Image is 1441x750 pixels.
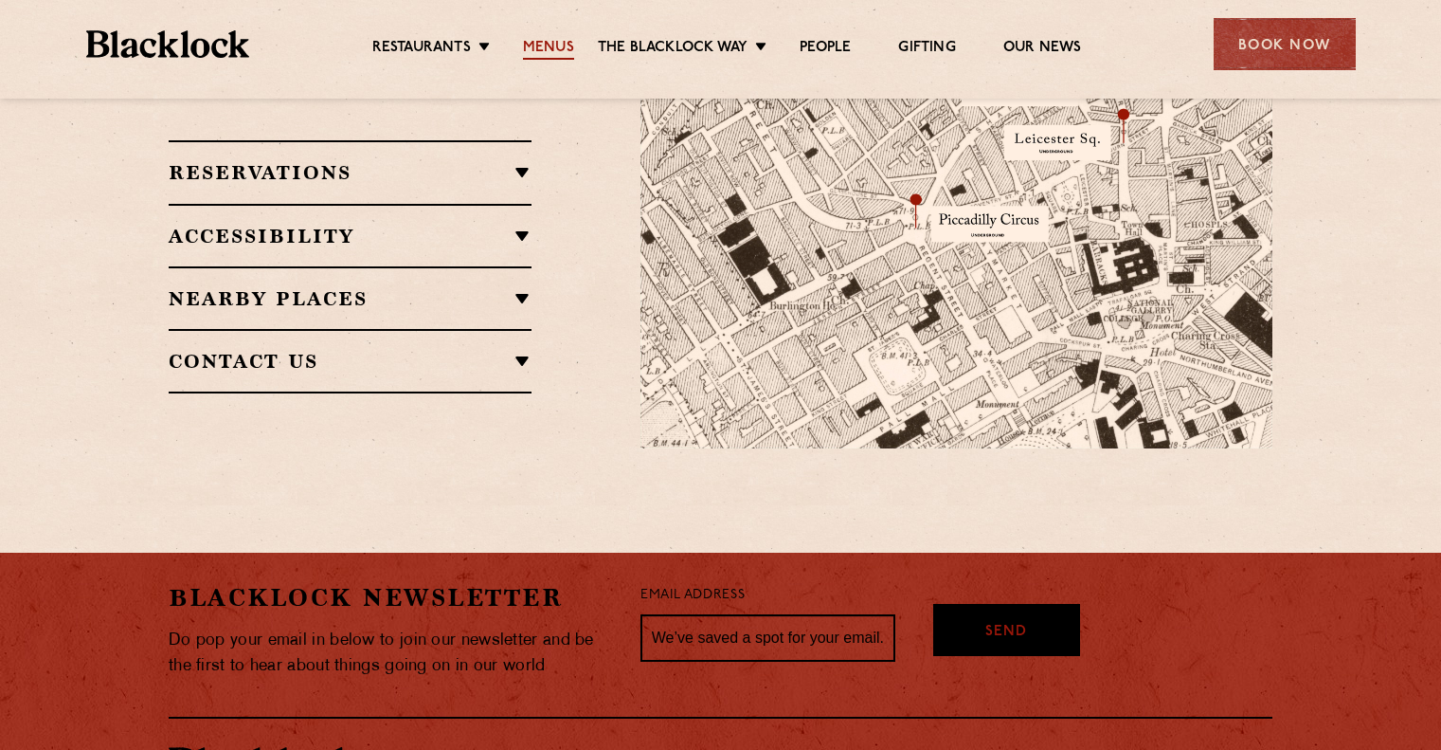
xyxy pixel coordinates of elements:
h2: Nearby Places [169,287,531,310]
a: People [800,39,851,60]
p: Do pop your email in below to join our newsletter and be the first to hear about things going on ... [169,628,612,679]
img: svg%3E [1069,272,1334,449]
img: BL_Textured_Logo-footer-cropped.svg [86,30,250,58]
a: Restaurants [372,39,471,60]
h2: Contact Us [169,350,531,373]
span: Send [985,622,1027,644]
label: Email Address [640,585,745,607]
h2: Reservations [169,161,531,184]
a: Gifting [898,39,955,60]
div: Book Now [1214,18,1356,70]
h2: Accessibility [169,225,531,247]
h2: Blacklock Newsletter [169,581,612,614]
input: We’ve saved a spot for your email... [640,614,895,662]
a: Menus [523,39,574,60]
a: The Blacklock Way [598,39,748,60]
a: Our News [1003,39,1082,60]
